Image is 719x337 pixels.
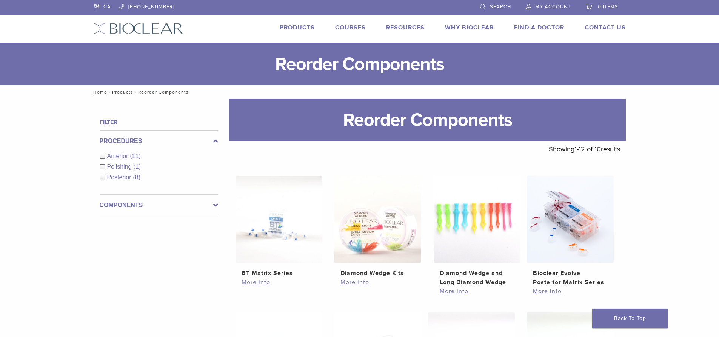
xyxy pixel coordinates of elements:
h2: Bioclear Evolve Posterior Matrix Series [533,269,608,287]
span: Posterior [107,174,133,180]
a: More info [533,287,608,296]
span: / [107,90,112,94]
a: Products [112,89,133,95]
span: (8) [133,174,141,180]
a: Find A Doctor [514,24,564,31]
h4: Filter [100,118,218,127]
span: Anterior [107,153,130,159]
a: More info [242,278,316,287]
img: Diamond Wedge Kits [334,176,421,263]
h1: Reorder Components [229,99,626,141]
img: Bioclear Evolve Posterior Matrix Series [527,176,614,263]
label: Components [100,201,218,210]
a: Back To Top [592,309,668,328]
span: Polishing [107,163,134,170]
p: Showing results [549,141,620,157]
h2: Diamond Wedge and Long Diamond Wedge [440,269,514,287]
a: Diamond Wedge KitsDiamond Wedge Kits [334,176,422,278]
span: 0 items [598,4,618,10]
span: (1) [133,163,141,170]
a: Resources [386,24,425,31]
a: BT Matrix SeriesBT Matrix Series [235,176,323,278]
a: Courses [335,24,366,31]
img: Bioclear [94,23,183,34]
a: Why Bioclear [445,24,494,31]
a: Home [91,89,107,95]
span: 1-12 of 16 [574,145,601,153]
a: Bioclear Evolve Posterior Matrix SeriesBioclear Evolve Posterior Matrix Series [527,176,614,287]
img: Diamond Wedge and Long Diamond Wedge [434,176,520,263]
a: Diamond Wedge and Long Diamond WedgeDiamond Wedge and Long Diamond Wedge [433,176,521,287]
a: More info [340,278,415,287]
h2: Diamond Wedge Kits [340,269,415,278]
nav: Reorder Components [88,85,631,99]
span: (11) [130,153,141,159]
h2: BT Matrix Series [242,269,316,278]
a: More info [440,287,514,296]
span: My Account [535,4,571,10]
img: BT Matrix Series [236,176,322,263]
span: Search [490,4,511,10]
a: Contact Us [585,24,626,31]
a: Products [280,24,315,31]
span: / [133,90,138,94]
label: Procedures [100,137,218,146]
